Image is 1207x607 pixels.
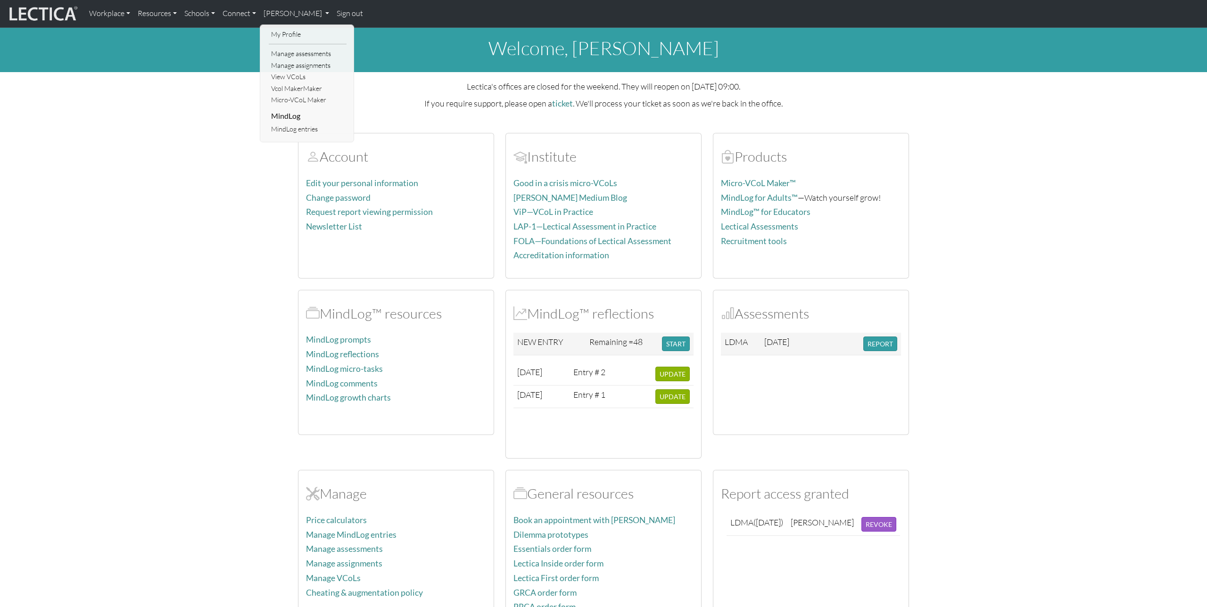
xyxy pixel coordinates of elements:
a: Newsletter List [306,221,362,231]
a: Request report viewing permission [306,207,433,217]
span: [DATE] [517,389,542,400]
a: Recruitment tools [721,236,787,246]
a: View VCoLs [269,71,347,83]
a: Change password [306,193,371,203]
a: LAP-1—Lectical Assessment in Practice [513,221,656,231]
span: Products [721,148,735,165]
a: Lectical Assessments [721,221,798,231]
a: Workplace [85,4,134,24]
span: ([DATE]) [753,517,783,527]
span: Account [513,148,527,165]
h2: Account [306,148,486,165]
a: Cheating & augmentation policy [306,588,423,598]
button: UPDATE [655,389,690,404]
a: Connect [219,4,260,24]
button: START [662,336,690,351]
a: ticket [552,98,573,108]
span: Manage [306,485,320,502]
td: LDMA [727,513,787,536]
a: Edit your personal information [306,178,418,188]
td: Entry # 2 [570,363,612,386]
a: Accreditation information [513,250,609,260]
a: Good in a crisis micro-VCoLs [513,178,617,188]
span: MindLog [513,305,527,322]
div: [PERSON_NAME] [791,517,854,528]
a: MindLog for Adults™ [721,193,798,203]
a: MindLog™ for Educators [721,207,810,217]
a: MindLog entries [269,123,347,135]
a: MindLog growth charts [306,393,391,402]
a: Lectica First order form [513,573,599,583]
a: Manage assessments [306,544,383,554]
h2: Manage [306,485,486,502]
a: Lectica Inside order form [513,558,603,568]
td: NEW ENTRY [513,333,586,355]
span: 48 [633,336,643,347]
span: Assessments [721,305,735,322]
li: MindLog [269,108,347,123]
a: [PERSON_NAME] [260,4,333,24]
a: My Profile [269,29,347,41]
a: Essentials order form [513,544,591,554]
span: Account [306,148,320,165]
td: Remaining = [586,333,658,355]
span: UPDATE [660,370,686,378]
span: [DATE] [517,367,542,377]
h2: Report access granted [721,485,901,502]
a: MindLog reflections [306,349,379,359]
span: [DATE] [764,336,789,347]
a: Manage assessments [269,48,347,60]
a: Vcol MakerMaker [269,83,347,95]
h2: General resources [513,485,694,502]
a: GRCA order form [513,588,577,598]
h2: Institute [513,148,694,165]
button: REVOKE [861,517,896,532]
a: Schools [181,4,219,24]
a: MindLog comments [306,378,378,388]
a: Micro-VCoL Maker™ [721,178,796,188]
span: UPDATE [660,393,686,401]
a: Micro-VCoL Maker [269,94,347,106]
a: Book an appointment with [PERSON_NAME] [513,515,675,525]
td: LDMA [721,333,761,355]
a: ViP—VCoL in Practice [513,207,593,217]
a: Dilemma prototypes [513,530,588,540]
a: FOLA—Foundations of Lectical Assessment [513,236,671,246]
span: Resources [513,485,527,502]
td: Entry # 1 [570,386,612,408]
a: Sign out [333,4,367,24]
p: If you require support, please open a . We'll process your ticket as soon as we're back in the of... [298,97,909,110]
a: [PERSON_NAME] Medium Blog [513,193,627,203]
h2: Products [721,148,901,165]
h2: MindLog™ resources [306,305,486,322]
h2: MindLog™ reflections [513,305,694,322]
a: Resources [134,4,181,24]
a: Manage VCoLs [306,573,361,583]
a: MindLog micro-tasks [306,364,383,374]
h2: Assessments [721,305,901,322]
a: MindLog prompts [306,335,371,345]
ul: [PERSON_NAME] [269,29,347,135]
span: MindLog™ resources [306,305,320,322]
p: Lectica's offices are closed for the weekend. They will reopen on [DATE] 09:00. [298,80,909,93]
button: UPDATE [655,367,690,381]
p: —Watch yourself grow! [721,191,901,205]
a: Price calculators [306,515,367,525]
img: lecticalive [7,5,78,23]
a: Manage MindLog entries [306,530,397,540]
a: Manage assignments [269,60,347,72]
a: Manage assignments [306,558,382,568]
button: REPORT [863,336,897,351]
